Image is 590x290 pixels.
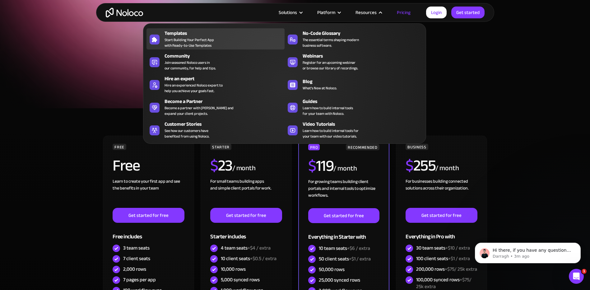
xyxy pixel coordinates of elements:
div: Learn to create your first app and see the benefits in your team ‍ [113,178,184,208]
div: Video Tutorials [303,120,425,128]
span: +$6 / extra [347,244,370,253]
div: Platform [309,8,348,16]
div: Become a Partner [165,98,287,105]
div: Become a partner with [PERSON_NAME] and expand your client projects. [165,105,234,116]
div: For small teams building apps and simple client portals for work. ‍ [210,178,282,208]
div: Community [165,52,287,60]
div: Webinars [303,52,425,60]
div: For businesses building connected solutions across their organization. ‍ [406,178,477,208]
div: 3 team seats [123,245,150,251]
div: 7 pages per app [123,276,156,283]
a: Get started [451,7,485,18]
div: No-Code Glossary [303,30,425,37]
span: Join seasoned Noloco users in our community, for help and tips. [165,60,216,71]
div: / month [232,163,256,173]
div: 30 team seats [416,245,470,251]
iframe: Intercom live chat [569,269,584,284]
span: See how our customers have benefited from using Noloco. [165,128,209,139]
div: Templates [165,30,287,37]
h2: 23 [210,158,232,173]
div: Hire an experienced Noloco expert to help you achieve your goals fast. [165,82,223,94]
span: Learn how to build internal tools for your team with our video tutorials. [303,128,359,139]
span: Register for an upcoming webinar or browse our library of recordings. [303,60,358,71]
div: STARTER [210,144,231,150]
h2: 255 [406,158,435,173]
a: No-Code GlossaryThe essential terms shaping modernbusiness software. [285,28,423,49]
a: BlogWhat's New at Noloco. [285,74,423,95]
h1: A plan for organizations of all sizes [102,22,488,40]
div: Customer Stories [165,120,287,128]
a: Get started for free [210,208,282,223]
a: GuidesLearn how to build internal toolsfor your team with Noloco. [285,96,423,118]
div: 100,000 synced rows [416,276,477,290]
div: RECOMMENDED [346,144,379,150]
span: $ [210,151,218,180]
h2: Free [113,158,140,173]
div: 200,000 rows [416,266,477,273]
div: Free includes [113,223,184,243]
nav: Resources [143,15,426,144]
a: Login [426,7,447,18]
div: / month [435,163,459,173]
span: +$10 / extra [445,243,470,253]
a: home [106,8,143,17]
div: Hire an expert [165,75,287,82]
div: 5,000 synced rows [221,276,260,283]
iframe: Intercom notifications message [466,230,590,273]
h2: 119 [308,158,333,174]
a: Hire an expertHire an experienced Noloco expert tohelp you achieve your goals fast. [146,74,285,95]
div: 2,000 rows [123,266,146,273]
a: Pricing [389,8,418,16]
span: +$1 / extra [448,254,470,263]
div: Everything in Pro with [406,223,477,243]
div: 25,000 synced rows [319,277,360,283]
div: 100 client seats [416,255,470,262]
div: 10 client seats [221,255,276,262]
a: Get started for free [308,208,379,223]
div: Starter includes [210,223,282,243]
div: 7 client seats [123,255,150,262]
div: Resources [355,8,377,16]
div: 50,000 rows [319,266,345,273]
a: WebinarsRegister for an upcoming webinaror browse our library of recordings. [285,51,423,72]
span: +$0.5 / extra [250,254,276,263]
div: For growing teams building client portals and internal tools to optimize workflows. [308,178,379,208]
div: Blog [303,78,425,85]
a: TemplatesStart Building Your Perfect Appwith Ready-to-Use Templates [146,28,285,49]
div: BUSINESS [406,144,428,150]
span: What's New at Noloco. [303,85,337,91]
div: FREE [113,144,126,150]
div: Resources [348,8,389,16]
div: 10,000 rows [221,266,246,273]
span: $ [308,151,316,180]
span: +$4 / extra [248,243,271,253]
span: +$1 / extra [349,254,371,264]
div: 50 client seats [319,255,371,262]
div: Solutions [279,8,297,16]
span: 1 [582,269,587,274]
a: Become a PartnerBecome a partner with [PERSON_NAME] andexpand your client projects. [146,96,285,118]
span: +$75/ 25k extra [445,264,477,274]
a: Customer StoriesSee how our customers havebenefited from using Noloco. [146,119,285,140]
div: Platform [317,8,335,16]
a: Get started for free [113,208,184,223]
a: Video TutorialsLearn how to build internal tools foryour team with our video tutorials. [285,119,423,140]
div: Everything in Starter with [308,223,379,243]
div: Solutions [271,8,309,16]
a: Get started for free [406,208,477,223]
div: / month [333,164,357,174]
div: 10 team seats [319,245,370,252]
div: PRO [308,144,320,150]
a: CommunityJoin seasoned Noloco users inour community, for help and tips. [146,51,285,72]
div: 4 team seats [221,245,271,251]
span: The essential terms shaping modern business software. [303,37,359,48]
span: $ [406,151,413,180]
div: Guides [303,98,425,105]
span: Start Building Your Perfect App with Ready-to-Use Templates [165,37,214,48]
span: Learn how to build internal tools for your team with Noloco. [303,105,353,116]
